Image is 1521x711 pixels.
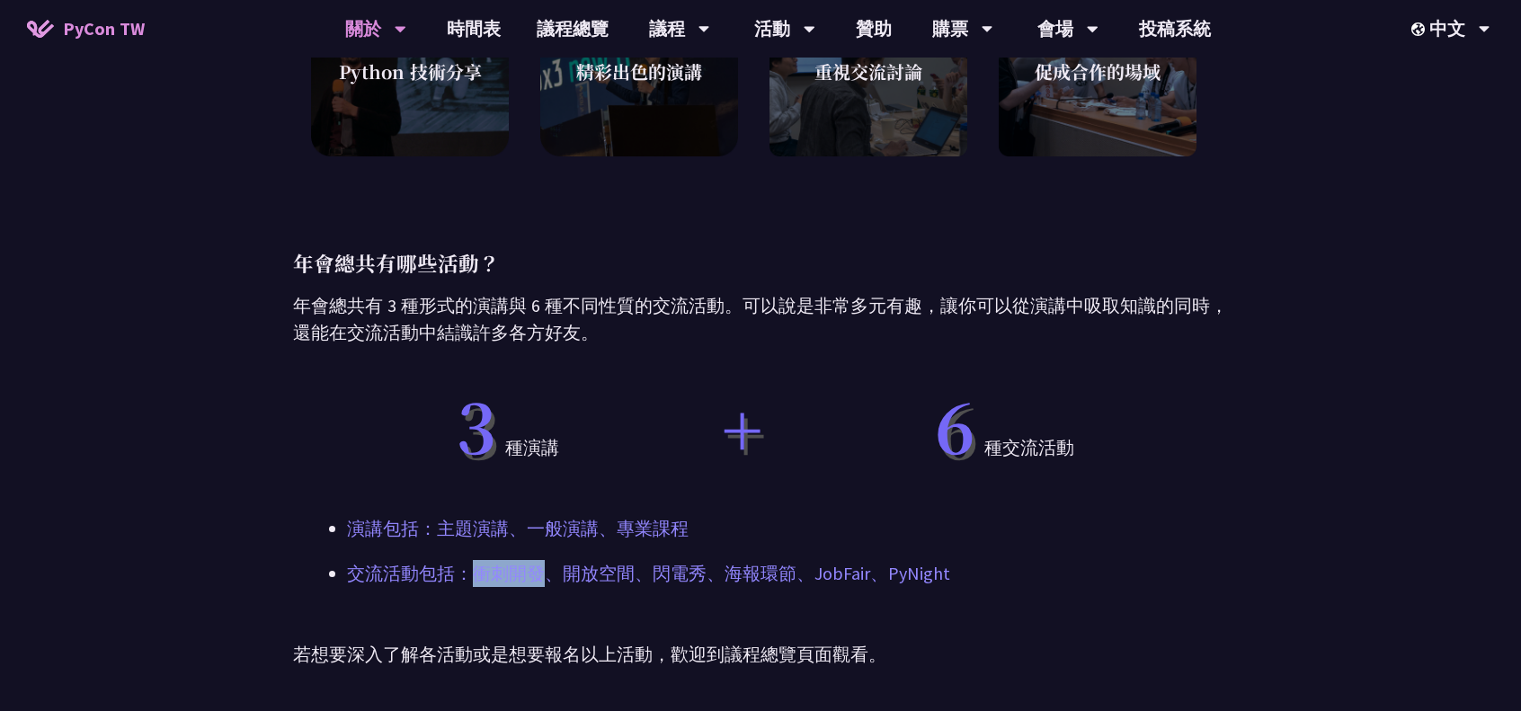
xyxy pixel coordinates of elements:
[347,560,1174,587] p: 交流活動包括：衝刺開發、開放空間、閃電秀、海報環節、JobFair、PyNight
[1411,22,1429,36] img: Locale Icon
[722,393,762,460] span: +
[814,58,922,85] span: 重視交流討論
[448,391,559,461] span: 種演講
[63,15,145,42] span: PyCon TW
[293,641,1228,668] p: 若想要深入了解各活動或是想要報名以上活動，歡迎到議程總覽頁面觀看。
[1035,58,1161,85] span: 促成合作的場域
[293,292,1228,346] p: 年會總共有 3 種形式的演講與 6 種不同性質的交流活動。可以說是非常多元有趣，讓你可以從演講中吸取知識的同時，還能在交流活動中結識許多各方好友。
[347,515,1174,542] p: 演講包括：主題演講、一般演講、專業課程
[935,377,975,473] span: 6
[457,377,496,473] span: 3
[293,247,1228,279] p: 年會總共有哪些活動？
[9,6,163,51] a: PyCon TW
[926,391,1074,461] span: 種交流活動
[576,58,702,85] span: 精彩出色的演講
[339,58,482,85] span: Python 技術分享
[27,20,54,38] img: Home icon of PyCon TW 2025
